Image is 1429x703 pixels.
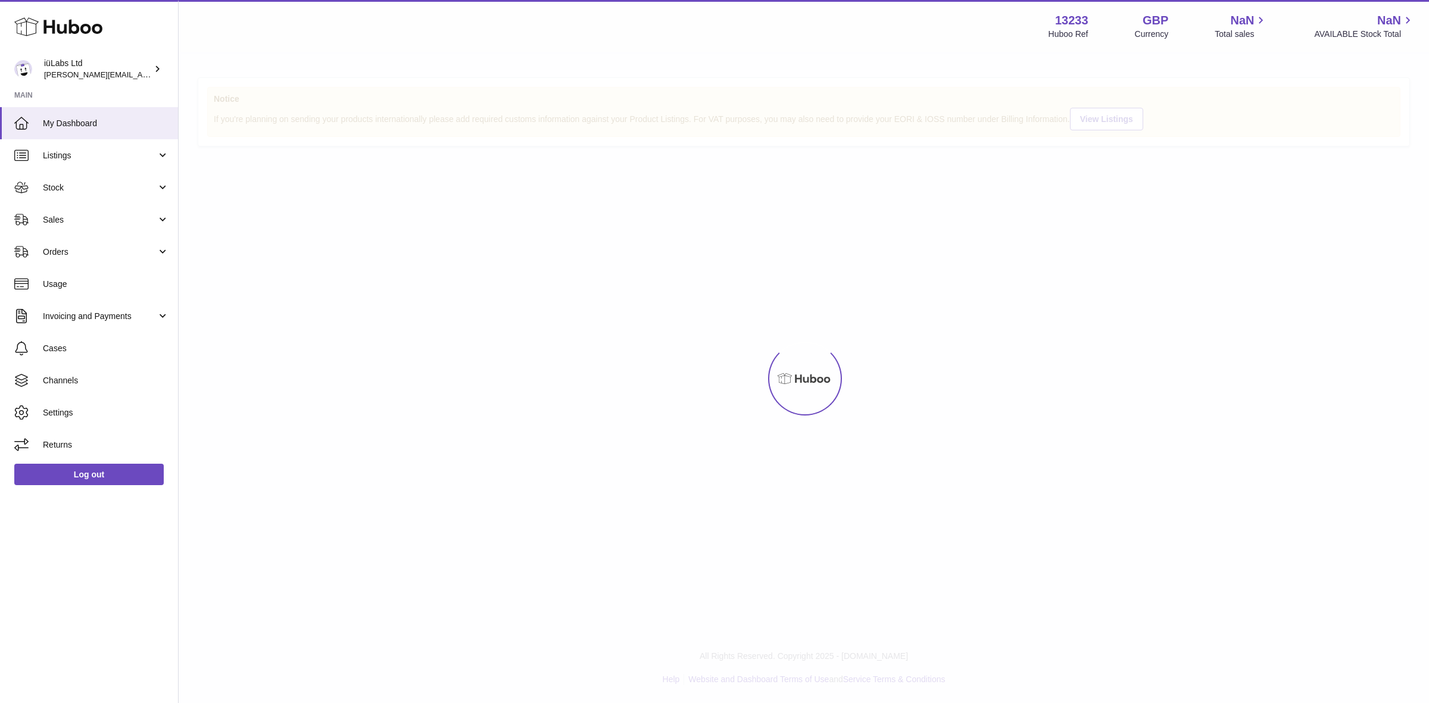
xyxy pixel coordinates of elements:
[43,279,169,290] span: Usage
[43,375,169,386] span: Channels
[1143,13,1168,29] strong: GBP
[44,70,239,79] span: [PERSON_NAME][EMAIL_ADDRESS][DOMAIN_NAME]
[43,182,157,193] span: Stock
[1230,13,1254,29] span: NaN
[43,407,169,418] span: Settings
[43,118,169,129] span: My Dashboard
[1377,13,1401,29] span: NaN
[1049,29,1088,40] div: Huboo Ref
[1215,29,1268,40] span: Total sales
[1055,13,1088,29] strong: 13233
[43,311,157,322] span: Invoicing and Payments
[1314,29,1415,40] span: AVAILABLE Stock Total
[44,58,151,80] div: iüLabs Ltd
[43,214,157,226] span: Sales
[43,150,157,161] span: Listings
[43,343,169,354] span: Cases
[14,464,164,485] a: Log out
[1135,29,1169,40] div: Currency
[1215,13,1268,40] a: NaN Total sales
[1314,13,1415,40] a: NaN AVAILABLE Stock Total
[43,439,169,451] span: Returns
[43,246,157,258] span: Orders
[14,60,32,78] img: annunziata@iulabs.co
